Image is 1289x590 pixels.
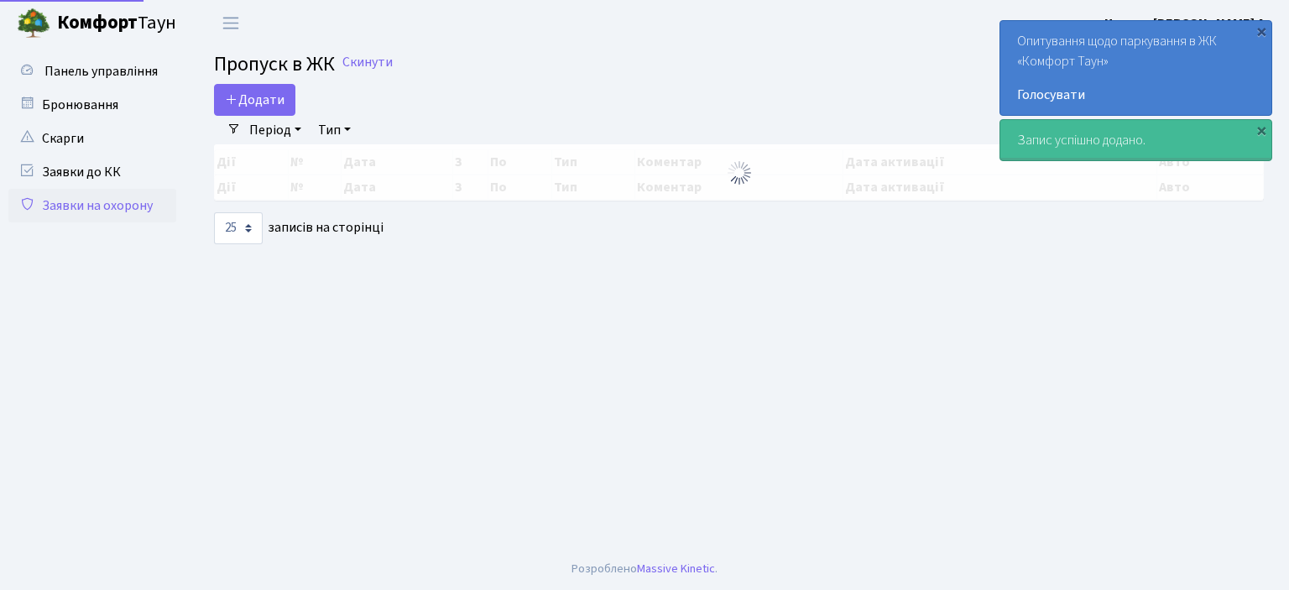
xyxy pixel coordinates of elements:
[57,9,176,38] span: Таун
[1000,21,1271,115] div: Опитування щодо паркування в ЖК «Комфорт Таун»
[8,155,176,189] a: Заявки до КК
[243,116,308,144] a: Період
[1253,23,1270,39] div: ×
[1104,14,1269,33] b: Цитрус [PERSON_NAME] А.
[210,9,252,37] button: Переключити навігацію
[214,84,295,116] a: Додати
[17,7,50,40] img: logo.png
[214,212,263,244] select: записів на сторінці
[214,212,384,244] label: записів на сторінці
[57,9,138,36] b: Комфорт
[8,55,176,88] a: Панель управління
[225,91,284,109] span: Додати
[1000,120,1271,160] div: Запис успішно додано.
[44,62,158,81] span: Панель управління
[8,88,176,122] a: Бронювання
[214,50,335,79] span: Пропуск в ЖК
[311,116,357,144] a: Тип
[1104,13,1269,34] a: Цитрус [PERSON_NAME] А.
[1017,85,1255,105] a: Голосувати
[1253,122,1270,138] div: ×
[726,159,753,186] img: Обробка...
[637,560,715,577] a: Massive Kinetic
[8,122,176,155] a: Скарги
[8,189,176,222] a: Заявки на охорону
[342,55,393,70] a: Скинути
[571,560,718,578] div: Розроблено .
